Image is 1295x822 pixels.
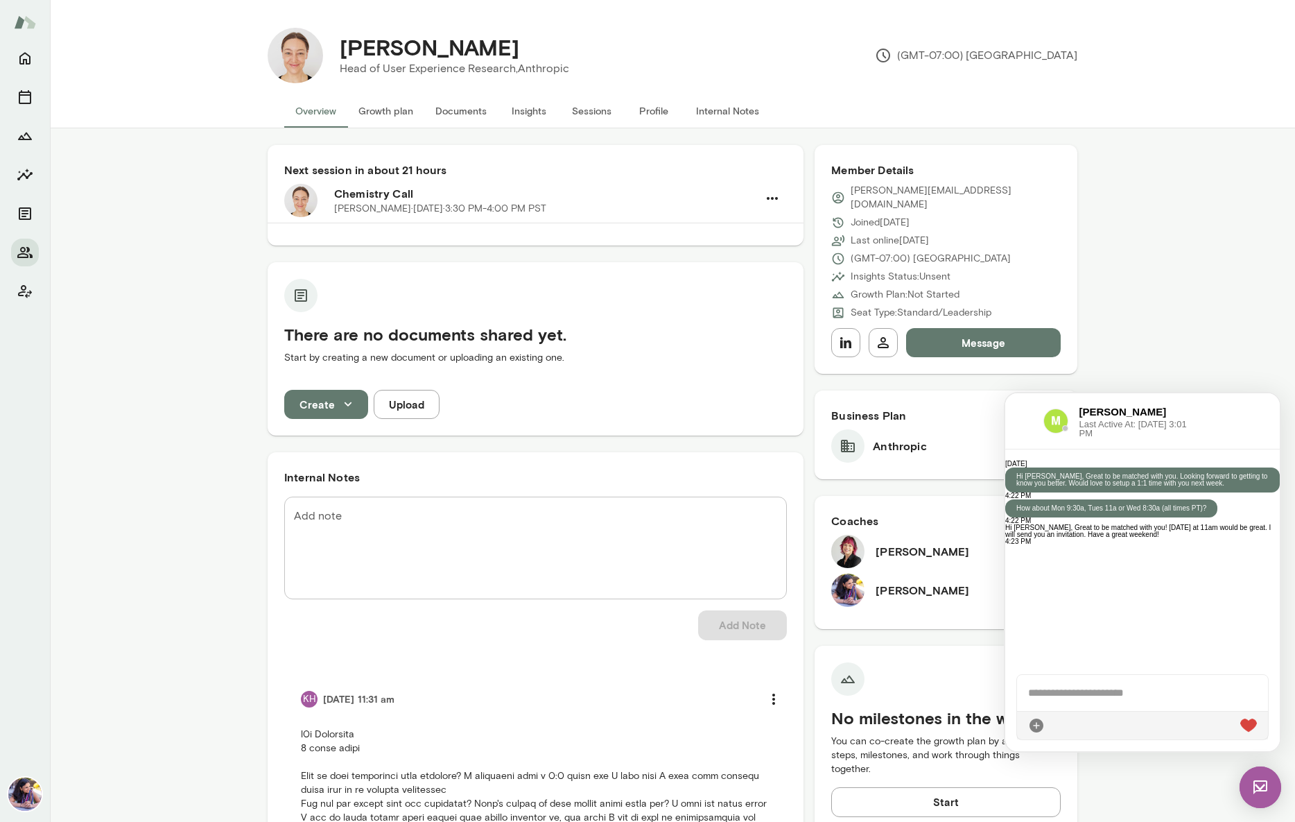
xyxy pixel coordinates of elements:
p: Head of User Experience Research, Anthropic [340,60,569,77]
h6: Business Plan [831,407,1061,424]
span: Last Active At: [DATE] 3:01 PM [74,26,184,44]
p: Seat Type: Standard/Leadership [851,306,991,320]
button: Documents [11,200,39,228]
button: Internal Notes [685,94,770,128]
button: Upload [374,390,440,419]
h6: [PERSON_NAME] [74,11,184,26]
button: Message [906,328,1061,357]
p: Start by creating a new document or uploading an existing one. [284,351,787,365]
h6: Coaches [831,513,1061,529]
button: Home [11,44,39,72]
h6: Member Details [831,162,1061,178]
h5: There are no documents shared yet. [284,323,787,345]
button: Insights [498,94,560,128]
img: Jane Leibrock [268,28,323,83]
button: Documents [424,94,498,128]
h6: [PERSON_NAME] [876,543,969,560]
p: Last online [DATE] [851,234,929,248]
p: Joined [DATE] [851,216,910,230]
p: [PERSON_NAME] · [DATE] · 3:30 PM-4:00 PM PST [334,202,546,216]
button: Growth Plan [11,122,39,150]
h6: Anthropic [873,438,926,454]
div: Attach [23,324,40,341]
p: How about Mon 9:30a, Tues 11a or Wed 8:30a (all times PT)? [11,112,201,119]
h6: Next session in about 21 hours [284,162,787,178]
h4: [PERSON_NAME] [340,34,519,60]
button: Create [284,390,368,419]
h5: No milestones in the works [831,707,1061,729]
button: Insights [11,161,39,189]
img: Leigh Allen-Arredondo [831,535,864,568]
p: [PERSON_NAME][EMAIL_ADDRESS][DOMAIN_NAME] [851,184,1061,212]
button: more [759,685,788,714]
p: Insights Status: Unsent [851,270,950,284]
img: Aradhana Goel [831,574,864,607]
h6: [DATE] 11:31 am [323,692,395,706]
button: Sessions [560,94,623,128]
h6: Internal Notes [284,469,787,486]
img: Aradhana Goel [8,778,42,811]
h6: [PERSON_NAME] [876,582,969,599]
img: data:image/png;base64,iVBORw0KGgoAAAANSUhEUgAAAMgAAADICAYAAACtWK6eAAAAAXNSR0IArs4c6QAADl5JREFUeF7... [38,15,63,40]
button: Overview [284,94,347,128]
p: Hi [PERSON_NAME], Great to be matched with you. Looking forward to getting to know you better. Wo... [11,80,263,94]
p: Growth Plan: Not Started [851,288,959,302]
button: Sessions [11,83,39,111]
button: Growth plan [347,94,424,128]
p: (GMT-07:00) [GEOGRAPHIC_DATA] [875,47,1077,64]
button: Client app [11,277,39,305]
button: Profile [623,94,685,128]
h6: Chemistry Call [334,185,758,202]
p: You can co-create the growth plan by adding steps, milestones, and work through things together. [831,735,1061,776]
div: Live Reaction [235,324,252,341]
img: Mento [14,9,36,35]
img: heart [235,325,252,339]
button: Members [11,239,39,266]
div: KH [301,691,318,708]
button: Start [831,787,1061,816]
p: (GMT-07:00) [GEOGRAPHIC_DATA] [851,252,1011,266]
